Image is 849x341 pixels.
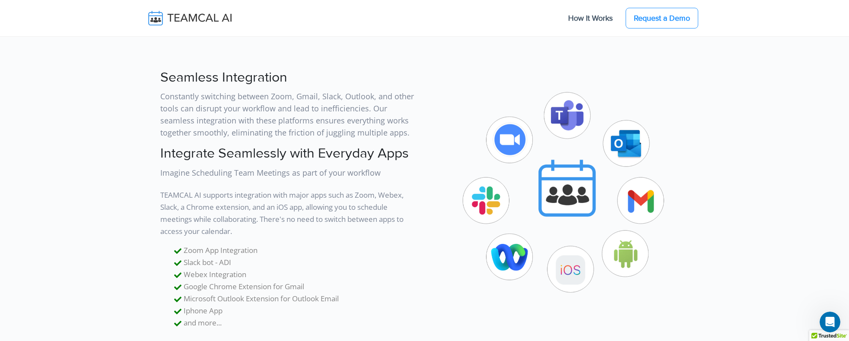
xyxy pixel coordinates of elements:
[560,9,621,27] a: How It Works
[160,69,420,86] h2: Seamless Integration
[174,281,420,293] li: Google Chrome Extension for Gmail
[160,186,420,237] p: TEAMCAL AI supports integration with major apps such as Zoom, Webex, Slack, a Chrome extension, a...
[626,8,698,28] a: Request a Demo
[174,305,420,317] li: Iphone App
[174,268,420,281] li: Webex Integration
[160,167,420,179] p: Imagine Scheduling Team Meetings as part of your workflow
[160,145,420,162] h2: Integrate Seamlessly with Everyday Apps
[174,244,420,256] li: Zoom App Integration
[160,90,420,139] p: Constantly switching between Zoom, Gmail, Slack, Outlook, and other tools can disrupt your workfl...
[174,293,420,305] li: Microsoft Outlook Extension for Outlook Email
[174,256,420,268] li: Slack bot - ADI
[820,312,840,332] iframe: Intercom live chat
[174,317,420,329] li: and more...
[457,86,677,306] img: pic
